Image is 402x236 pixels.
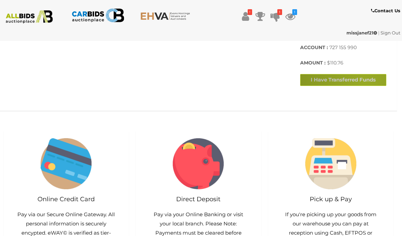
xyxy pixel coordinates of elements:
a: Sign Out [381,30,400,35]
strong: AMOUNT : [300,60,326,66]
img: EHVA.com.au [140,12,193,20]
a: missjanef21 [346,30,378,35]
a: ! [240,10,250,23]
img: payment-questions.png [41,138,92,189]
b: Contact Us [371,8,400,13]
img: CARBIDS.com.au [72,7,124,24]
a: 1 [285,10,295,23]
span: | [378,30,380,35]
strong: missjanef21 [346,30,377,35]
strong: ACCOUNT : [300,44,328,50]
img: pick-up-and-pay-icon.png [305,138,356,189]
i: ! [248,9,252,15]
h2: Online Credit Card [10,196,122,203]
img: ALLBIDS.com.au [3,10,56,24]
i: 1 [277,9,282,15]
h2: Pick up & Pay [275,196,387,203]
i: 1 [292,9,297,15]
a: Contact Us [371,7,402,15]
a: 1 [270,10,280,23]
span: $110.76 [327,60,343,66]
span: 727 155 990 [329,44,357,50]
button: I Have Transferred Funds [300,74,386,86]
img: direct-deposit-icon.png [173,138,224,189]
h2: Direct Deposit [142,196,254,203]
